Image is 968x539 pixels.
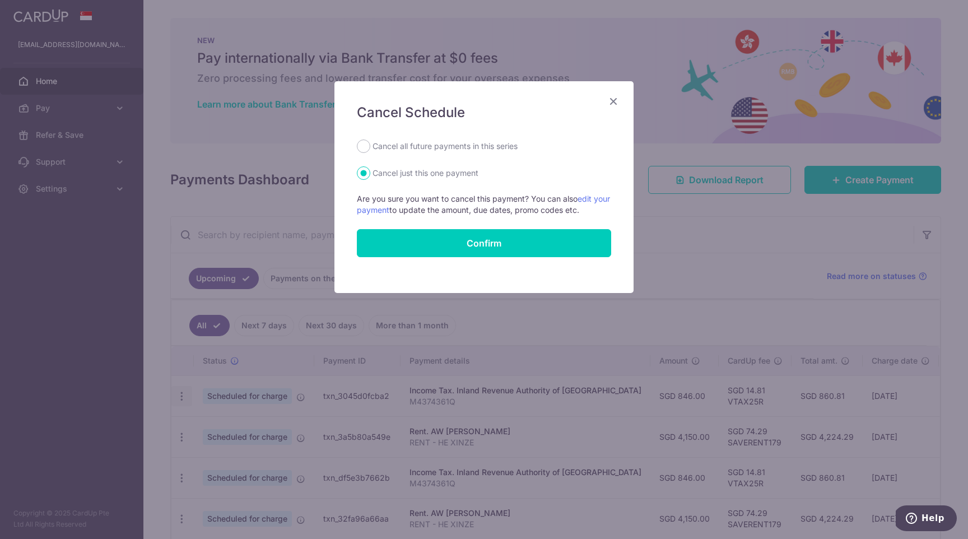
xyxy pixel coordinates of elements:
[357,104,611,122] h5: Cancel Schedule
[357,193,611,216] p: Are you sure you want to cancel this payment? You can also to update the amount, due dates, promo...
[373,166,478,180] label: Cancel just this one payment
[373,140,518,153] label: Cancel all future payments in this series
[357,229,611,257] button: Confirm
[607,95,620,108] button: Close
[896,505,957,533] iframe: Opens a widget where you can find more information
